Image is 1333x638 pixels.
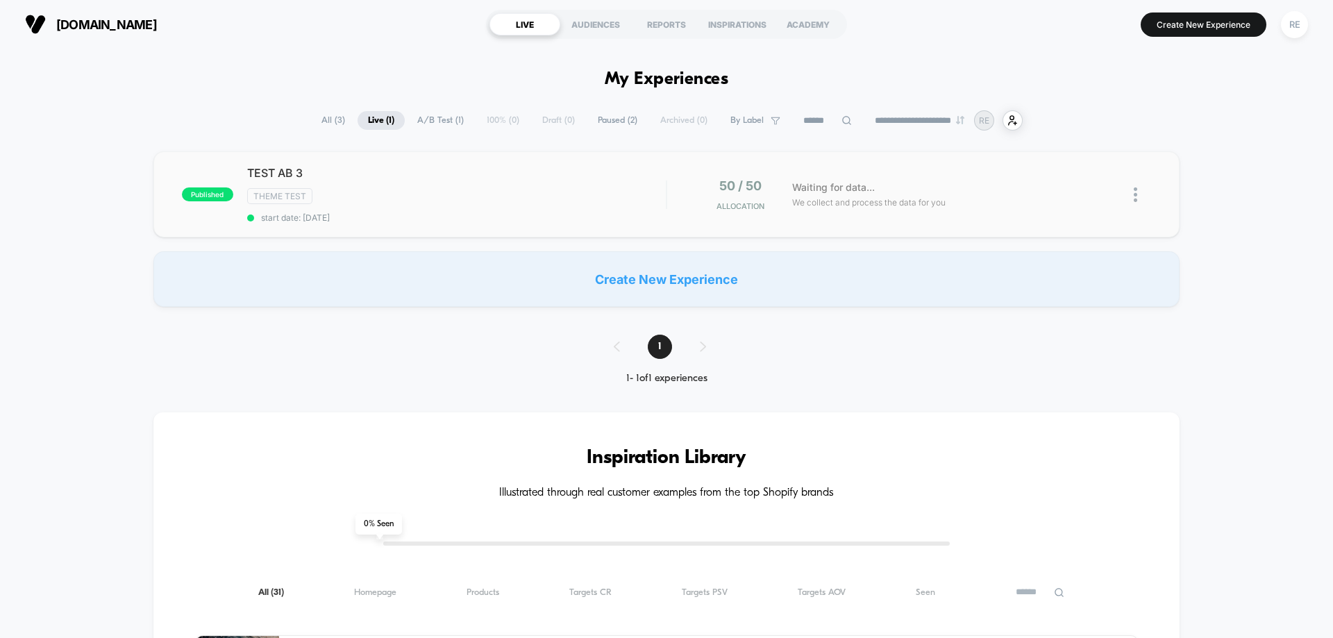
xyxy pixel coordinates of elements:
span: Live ( 1 ) [358,111,405,130]
span: Waiting for data... [792,180,875,195]
button: Create New Experience [1141,12,1266,37]
span: By Label [730,115,764,126]
p: RE [979,115,989,126]
div: RE [1281,11,1308,38]
span: [DOMAIN_NAME] [56,17,157,32]
div: AUDIENCES [560,13,631,35]
span: Targets CR [569,587,612,598]
span: Seen [916,587,935,598]
div: Current time [482,357,514,372]
div: Create New Experience [153,251,1180,307]
div: ACADEMY [773,13,844,35]
span: A/B Test ( 1 ) [407,111,474,130]
span: Allocation [716,201,764,211]
div: REPORTS [631,13,702,35]
span: Theme Test [247,188,312,204]
span: start date: [DATE] [247,212,666,223]
input: Volume [580,358,621,371]
img: close [1134,187,1137,202]
img: end [956,116,964,124]
button: Play, NEW DEMO 2025-VEED.mp4 [324,175,357,208]
img: Visually logo [25,14,46,35]
span: All ( 3 ) [311,111,355,130]
div: INSPIRATIONS [702,13,773,35]
h1: My Experiences [605,69,729,90]
div: 1 - 1 of 1 experiences [600,373,734,385]
div: Duration [516,357,553,372]
input: Seek [10,335,672,348]
span: 50 / 50 [719,178,762,193]
span: All [258,587,284,598]
span: We collect and process the data for you [792,196,946,209]
span: Homepage [354,587,396,598]
span: published [182,187,233,201]
h4: Illustrated through real customer examples from the top Shopify brands [195,487,1138,500]
span: Paused ( 2 ) [587,111,648,130]
span: Targets PSV [682,587,728,598]
span: Products [467,587,499,598]
button: [DOMAIN_NAME] [21,13,161,35]
button: Play, NEW DEMO 2025-VEED.mp4 [7,353,29,376]
h3: Inspiration Library [195,447,1138,469]
span: ( 31 ) [271,588,284,597]
div: LIVE [489,13,560,35]
span: 0 % Seen [355,514,402,535]
span: TEST AB 3 [247,166,666,180]
span: Targets AOV [798,587,846,598]
span: 1 [648,335,672,359]
button: RE [1277,10,1312,39]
